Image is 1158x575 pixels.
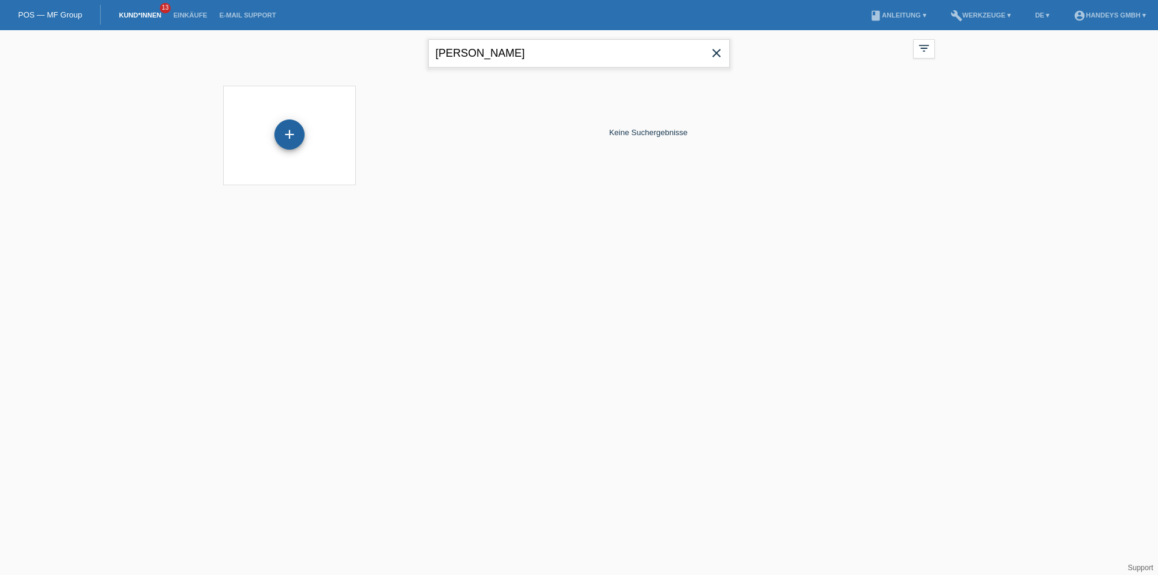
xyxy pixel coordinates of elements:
i: filter_list [917,42,931,55]
i: account_circle [1074,10,1086,22]
a: DE ▾ [1029,11,1055,19]
a: buildWerkzeuge ▾ [944,11,1017,19]
a: account_circleHandeys GmbH ▾ [1068,11,1152,19]
a: Einkäufe [167,11,213,19]
i: build [951,10,963,22]
a: Support [1128,564,1153,572]
div: Kund*in hinzufügen [275,124,304,145]
a: bookAnleitung ▾ [864,11,932,19]
span: 13 [160,3,171,13]
a: Kund*innen [113,11,167,19]
i: close [709,46,724,60]
div: Keine Suchergebnisse [362,80,935,185]
a: POS — MF Group [18,10,82,19]
input: Suche... [428,39,730,68]
i: book [870,10,882,22]
a: E-Mail Support [214,11,282,19]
